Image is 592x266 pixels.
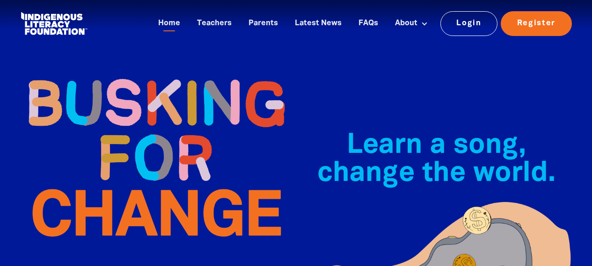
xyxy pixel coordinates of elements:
[389,16,433,31] a: About
[153,16,186,31] a: Home
[317,133,555,187] span: Learn a song, change the world.
[191,16,237,31] a: Teachers
[243,16,284,31] a: Parents
[440,11,498,36] a: Login
[289,16,347,31] a: Latest News
[501,11,572,36] a: Register
[353,16,384,31] a: FAQs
